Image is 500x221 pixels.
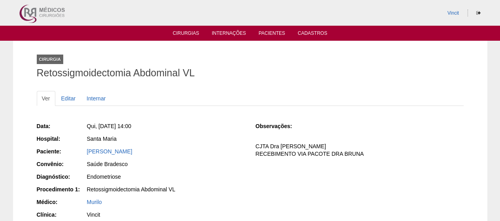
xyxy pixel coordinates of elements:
[37,55,63,64] div: Cirurgia
[87,148,132,155] a: [PERSON_NAME]
[37,68,464,78] h1: Retossigmoidectomia Abdominal VL
[81,91,111,106] a: Internar
[258,30,285,38] a: Pacientes
[37,135,86,143] div: Hospital:
[87,173,245,181] div: Endometriose
[37,91,55,106] a: Ver
[87,199,102,205] a: Murilo
[87,123,132,129] span: Qui, [DATE] 14:00
[37,122,86,130] div: Data:
[87,160,245,168] div: Saúde Bradesco
[37,198,86,206] div: Médico:
[37,211,86,219] div: Clínica:
[56,91,81,106] a: Editar
[37,147,86,155] div: Paciente:
[255,122,305,130] div: Observações:
[37,173,86,181] div: Diagnóstico:
[87,135,245,143] div: Santa Maria
[255,143,463,158] p: CJTA Dra [PERSON_NAME] RECEBIMENTO VIA PACOTE DRA BRUNA
[87,185,245,193] div: Retossigmoidectomia Abdominal VL
[87,211,245,219] div: Vincit
[298,30,327,38] a: Cadastros
[212,30,246,38] a: Internações
[37,185,86,193] div: Procedimento 1:
[476,11,481,15] i: Sair
[173,30,199,38] a: Cirurgias
[447,10,459,16] a: Vincit
[37,160,86,168] div: Convênio:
